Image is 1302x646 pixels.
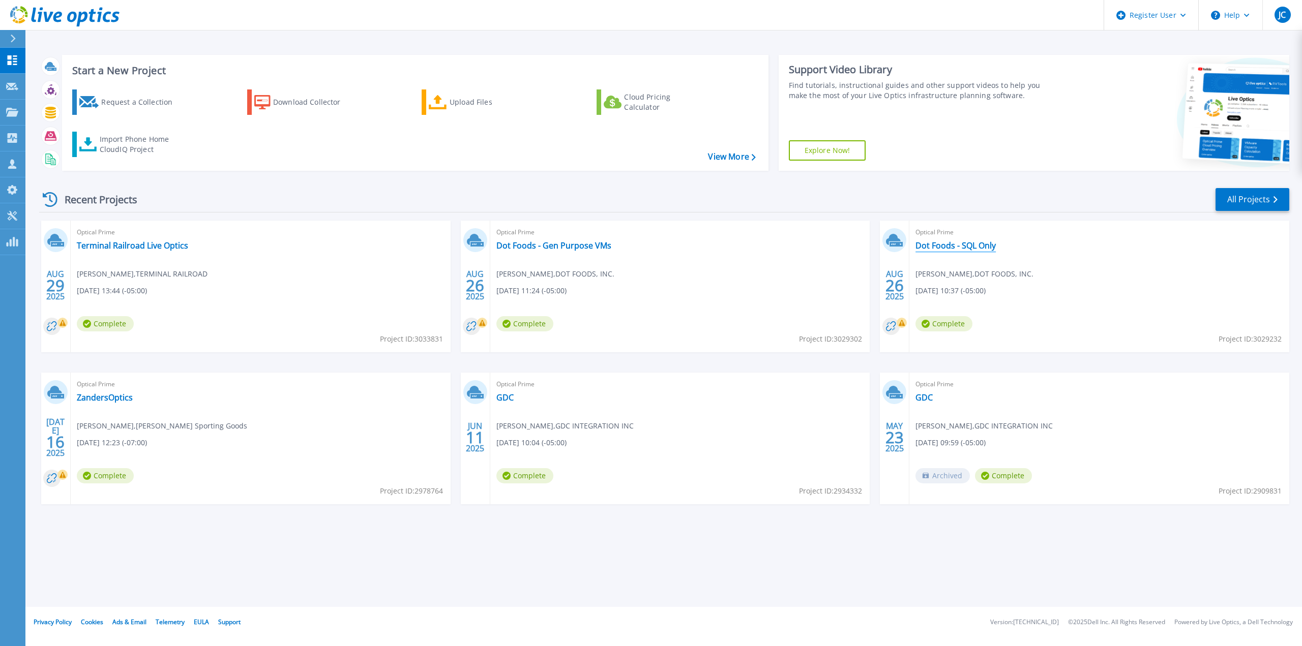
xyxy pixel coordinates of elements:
[34,618,72,626] a: Privacy Policy
[624,92,705,112] div: Cloud Pricing Calculator
[380,485,443,497] span: Project ID: 2978764
[46,438,65,446] span: 16
[496,268,614,280] span: [PERSON_NAME] , DOT FOODS, INC.
[789,63,1053,76] div: Support Video Library
[247,89,361,115] a: Download Collector
[422,89,535,115] a: Upload Files
[380,333,443,345] span: Project ID: 3033831
[77,285,147,296] span: [DATE] 13:44 (-05:00)
[81,618,103,626] a: Cookies
[1219,333,1282,345] span: Project ID: 3029232
[465,267,485,304] div: AUG 2025
[1068,619,1165,626] li: © 2025 Dell Inc. All Rights Reserved
[273,92,354,112] div: Download Collector
[799,333,862,345] span: Project ID: 3029302
[77,379,445,390] span: Optical Prime
[496,437,567,448] span: [DATE] 10:04 (-05:00)
[77,392,133,403] a: ZandersOptics
[112,618,146,626] a: Ads & Email
[496,468,553,483] span: Complete
[496,285,567,296] span: [DATE] 11:24 (-05:00)
[77,316,134,331] span: Complete
[915,437,986,448] span: [DATE] 09:59 (-05:00)
[597,89,710,115] a: Cloud Pricing Calculator
[496,379,864,390] span: Optical Prime
[885,433,904,442] span: 23
[46,281,65,290] span: 29
[990,619,1059,626] li: Version: [TECHNICAL_ID]
[450,92,531,112] div: Upload Files
[1279,11,1286,19] span: JC
[77,268,208,280] span: [PERSON_NAME] , TERMINAL RAILROAD
[77,468,134,483] span: Complete
[915,392,933,403] a: GDC
[789,80,1053,101] div: Find tutorials, instructional guides and other support videos to help you make the most of your L...
[496,227,864,238] span: Optical Prime
[885,419,904,456] div: MAY 2025
[1219,485,1282,497] span: Project ID: 2909831
[915,420,1053,432] span: [PERSON_NAME] , GDC INTEGRATION INC
[915,316,972,331] span: Complete
[72,65,755,76] h3: Start a New Project
[100,134,179,155] div: Import Phone Home CloudIQ Project
[915,268,1033,280] span: [PERSON_NAME] , DOT FOODS, INC.
[915,285,986,296] span: [DATE] 10:37 (-05:00)
[1216,188,1289,211] a: All Projects
[194,618,209,626] a: EULA
[77,227,445,238] span: Optical Prime
[46,267,65,304] div: AUG 2025
[77,420,247,432] span: [PERSON_NAME] , [PERSON_NAME] Sporting Goods
[496,316,553,331] span: Complete
[39,187,151,212] div: Recent Projects
[496,392,514,403] a: GDC
[915,240,996,251] a: Dot Foods - SQL Only
[77,437,147,448] span: [DATE] 12:23 (-07:00)
[915,227,1283,238] span: Optical Prime
[465,419,485,456] div: JUN 2025
[496,240,611,251] a: Dot Foods - Gen Purpose VMs
[708,152,755,162] a: View More
[46,419,65,456] div: [DATE] 2025
[218,618,241,626] a: Support
[885,281,904,290] span: 26
[156,618,185,626] a: Telemetry
[885,267,904,304] div: AUG 2025
[1174,619,1293,626] li: Powered by Live Optics, a Dell Technology
[77,240,188,251] a: Terminal Railroad Live Optics
[466,281,484,290] span: 26
[101,92,183,112] div: Request a Collection
[72,89,186,115] a: Request a Collection
[799,485,862,497] span: Project ID: 2934332
[496,420,634,432] span: [PERSON_NAME] , GDC INTEGRATION INC
[466,433,484,442] span: 11
[975,468,1032,483] span: Complete
[789,140,866,161] a: Explore Now!
[915,468,970,483] span: Archived
[915,379,1283,390] span: Optical Prime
